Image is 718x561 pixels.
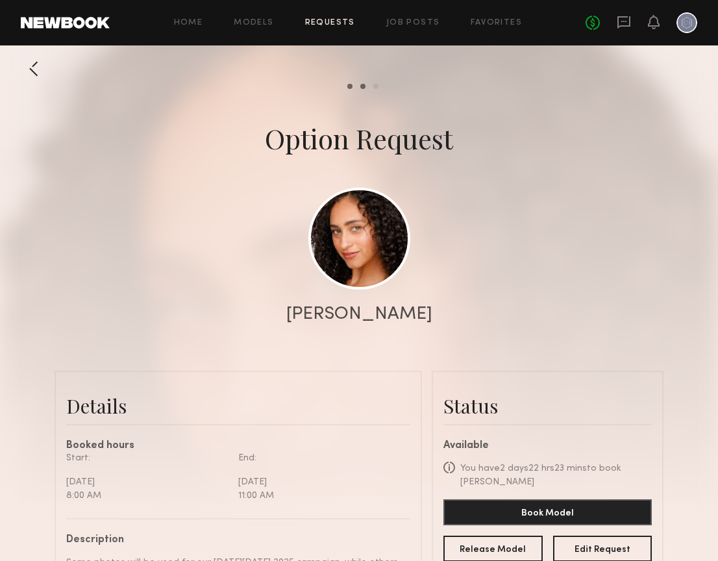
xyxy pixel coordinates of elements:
[460,462,652,489] div: You have 2 days 22 hrs 23 mins to book [PERSON_NAME]
[66,535,401,545] div: Description
[265,120,453,156] div: Option Request
[443,393,652,419] div: Status
[234,19,273,27] a: Models
[66,393,410,419] div: Details
[66,451,229,465] div: Start:
[286,305,432,323] div: [PERSON_NAME]
[386,19,440,27] a: Job Posts
[66,475,229,489] div: [DATE]
[238,475,401,489] div: [DATE]
[443,499,652,525] button: Book Model
[238,489,401,503] div: 11:00 AM
[66,441,410,451] div: Booked hours
[174,19,203,27] a: Home
[66,489,229,503] div: 8:00 AM
[471,19,522,27] a: Favorites
[238,451,401,465] div: End:
[305,19,355,27] a: Requests
[443,441,652,451] div: Available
